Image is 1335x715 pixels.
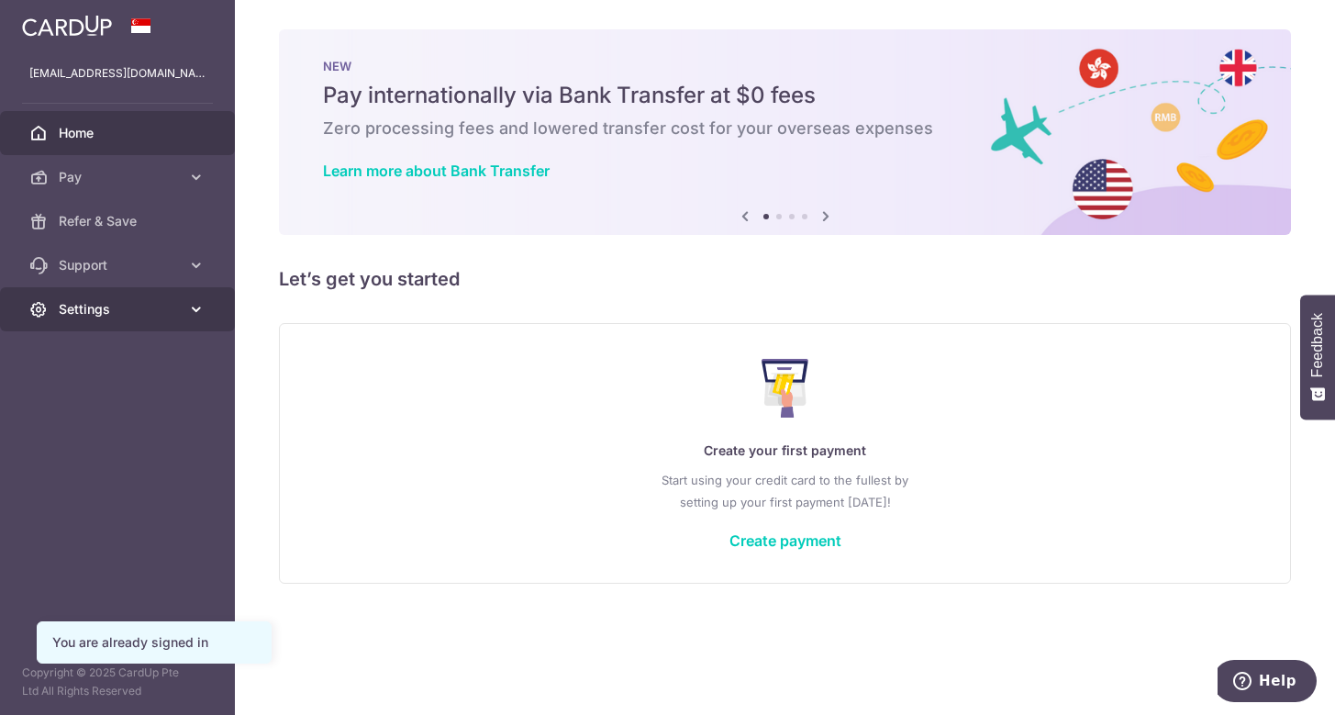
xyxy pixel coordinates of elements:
span: Support [59,256,180,274]
img: Bank transfer banner [279,29,1291,235]
p: Create your first payment [317,440,1253,462]
p: NEW [323,59,1247,73]
span: Pay [59,168,180,186]
h6: Zero processing fees and lowered transfer cost for your overseas expenses [323,117,1247,140]
img: Make Payment [762,359,808,418]
p: [EMAIL_ADDRESS][DOMAIN_NAME] [29,64,206,83]
a: Learn more about Bank Transfer [323,162,550,180]
h5: Pay internationally via Bank Transfer at $0 fees [323,81,1247,110]
h5: Let’s get you started [279,264,1291,294]
img: CardUp [22,15,112,37]
button: Feedback - Show survey [1300,295,1335,419]
div: You are already signed in [52,633,256,652]
span: Refer & Save [59,212,180,230]
p: Start using your credit card to the fullest by setting up your first payment [DATE]! [317,469,1253,513]
span: Feedback [1309,313,1326,377]
span: Home [59,124,180,142]
iframe: Opens a widget where you can find more information [1218,660,1317,706]
span: Settings [59,300,180,318]
a: Create payment [729,531,841,550]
